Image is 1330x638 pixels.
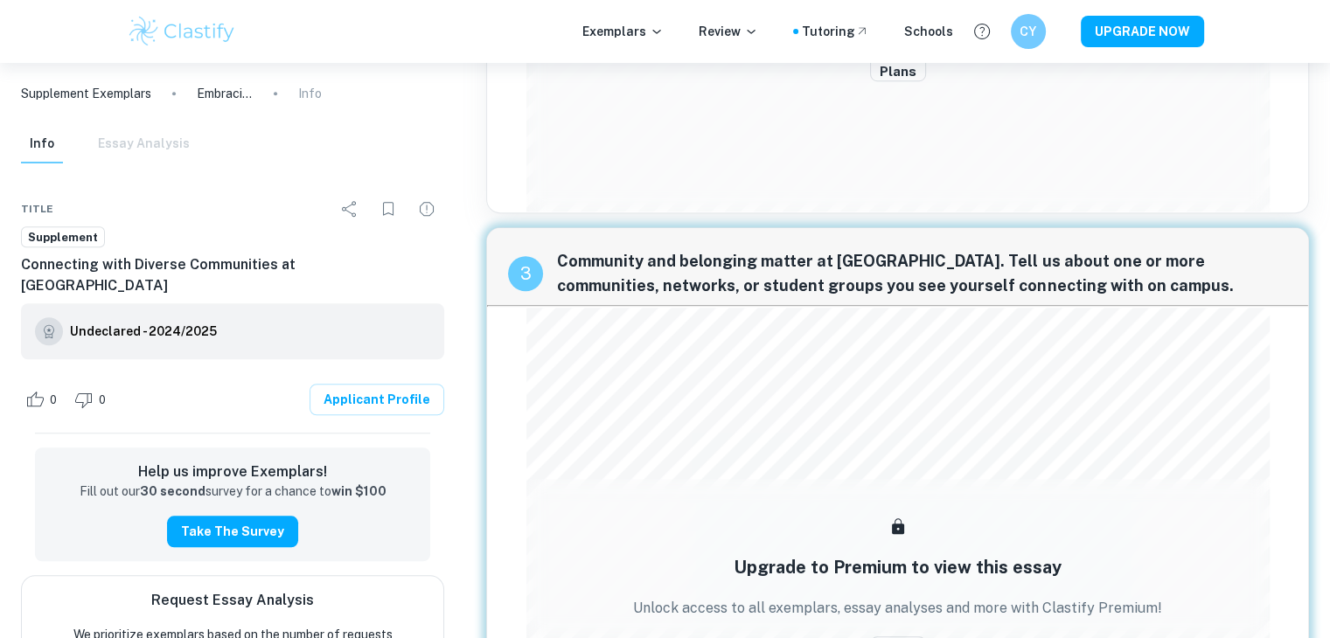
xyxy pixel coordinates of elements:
p: Embracing Diversity: Shaping Northwestern's Mosaic [197,84,253,103]
p: Exemplars [582,22,664,41]
p: Review [699,22,758,41]
a: Tutoring [802,22,869,41]
p: Unlock access to all exemplars, essay analyses and more with Clastify Premium! [633,598,1162,619]
span: 0 [40,392,66,409]
span: 0 [89,392,115,409]
button: Info [21,125,63,163]
span: Title [21,201,53,217]
h6: Connecting with Diverse Communities at [GEOGRAPHIC_DATA] [21,254,444,296]
button: Take the Survey [167,516,298,547]
a: Applicant Profile [310,384,444,415]
button: View Plans [870,39,926,81]
div: Like [21,385,66,413]
h6: Help us improve Exemplars! [49,461,416,482]
span: Supplement [22,229,104,246]
h6: CY [1018,22,1038,41]
p: Info [298,84,322,103]
strong: win $100 [331,484,386,498]
div: recipe [508,256,543,291]
span: Community and belonging matter at [GEOGRAPHIC_DATA]. Tell us about one or more communities, netwo... [557,249,1287,298]
button: UPGRADE NOW [1081,16,1204,47]
h6: Undeclared - 2024/2025 [70,322,217,341]
h5: Upgrade to Premium to view this essay [734,554,1062,580]
div: Dislike [70,385,115,413]
a: Undeclared - 2024/2025 [70,317,217,345]
div: Report issue [409,191,444,226]
p: Fill out our survey for a chance to [80,482,386,502]
button: Help and Feedback [967,17,997,46]
h6: Request Essay Analysis [151,590,314,611]
strong: 30 second [140,484,205,498]
div: Bookmark [371,191,406,226]
img: Clastify logo [127,14,238,49]
button: CY [1011,14,1046,49]
div: Share [332,191,367,226]
a: Supplement [21,226,105,248]
a: Supplement Exemplars [21,84,151,103]
a: Schools [904,22,953,41]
